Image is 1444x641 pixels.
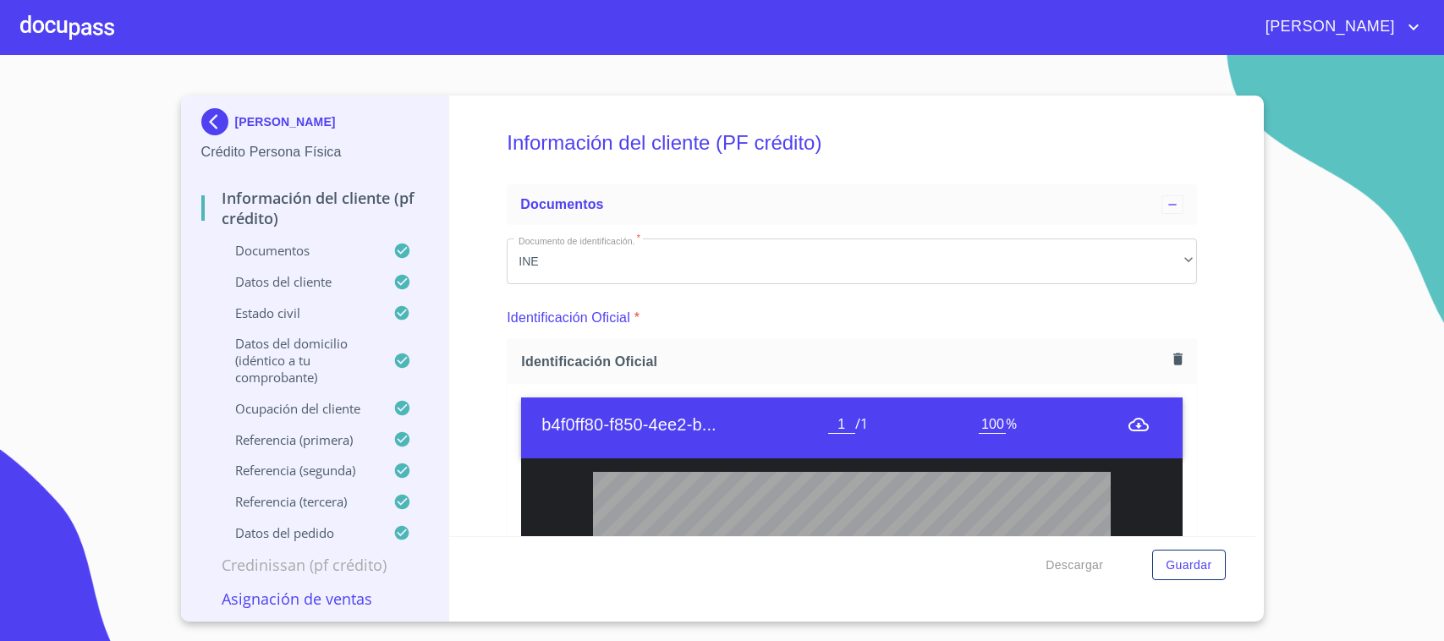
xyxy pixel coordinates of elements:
[1006,414,1017,433] span: %
[1253,14,1403,41] span: [PERSON_NAME]
[520,197,603,211] span: Documentos
[201,462,394,479] p: Referencia (segunda)
[1128,414,1149,435] button: menu
[201,242,394,259] p: Documentos
[507,108,1197,178] h5: Información del cliente (PF crédito)
[507,184,1197,225] div: Documentos
[201,304,394,321] p: Estado Civil
[1046,555,1103,576] span: Descargar
[521,353,1167,370] span: Identificación Oficial
[201,273,394,290] p: Datos del cliente
[201,400,394,417] p: Ocupación del Cliente
[201,335,394,386] p: Datos del domicilio (idéntico a tu comprobante)
[201,431,394,448] p: Referencia (primera)
[1152,550,1225,581] button: Guardar
[201,524,394,541] p: Datos del pedido
[541,411,827,438] h6: b4f0ff80-f850-4ee2-b...
[201,555,429,575] p: Credinissan (PF crédito)
[855,414,868,433] span: / 1
[201,589,429,609] p: Asignación de Ventas
[1039,550,1110,581] button: Descargar
[201,108,429,142] div: [PERSON_NAME]
[1253,14,1424,41] button: account of current user
[1166,555,1211,576] span: Guardar
[235,115,336,129] p: [PERSON_NAME]
[507,308,630,328] p: Identificación Oficial
[507,238,1197,284] div: INE
[201,493,394,510] p: Referencia (tercera)
[201,188,429,228] p: Información del cliente (PF crédito)
[201,108,235,135] img: Docupass spot blue
[201,142,429,162] p: Crédito Persona Física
